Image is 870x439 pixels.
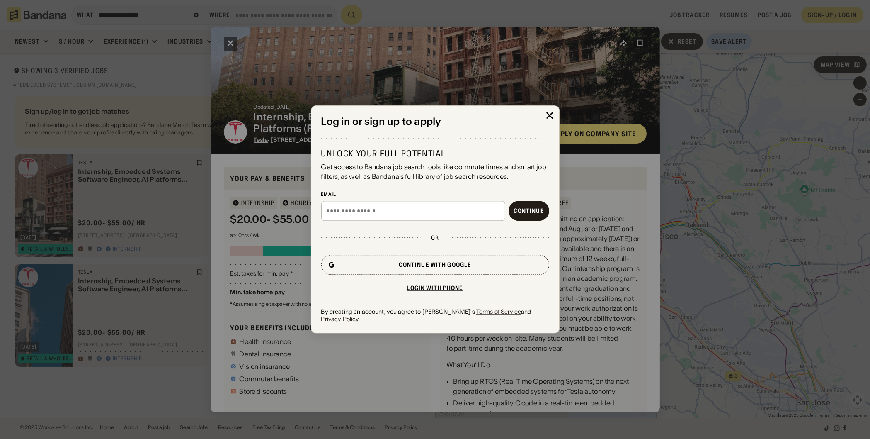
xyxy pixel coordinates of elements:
div: Get access to Bandana job search tools like commute times and smart job filters, as well as Banda... [321,163,549,181]
div: Continue [514,208,544,214]
a: Terms of Service [476,308,521,315]
div: By creating an account, you agree to [PERSON_NAME]'s and . [321,308,549,323]
a: Privacy Policy [321,315,359,323]
div: Continue with Google [399,262,471,268]
div: Log in or sign up to apply [321,116,549,128]
div: Email [321,191,549,198]
div: or [431,234,439,241]
div: Login with phone [407,285,463,291]
div: Unlock your full potential [321,149,549,159]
